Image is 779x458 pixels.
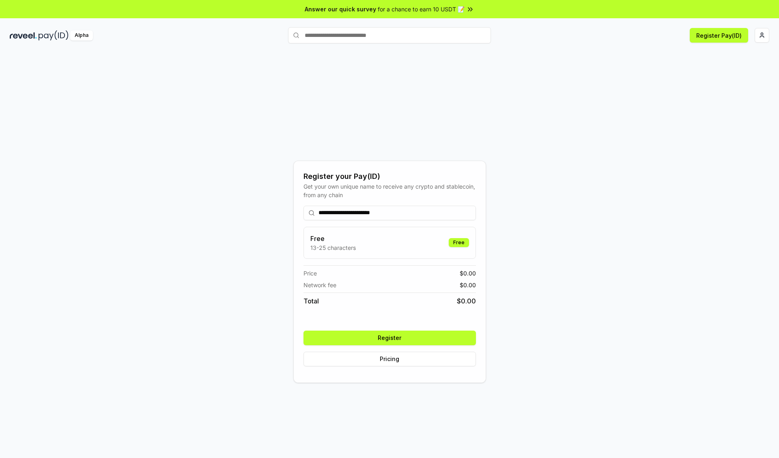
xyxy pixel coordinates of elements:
[310,243,356,252] p: 13-25 characters
[460,281,476,289] span: $ 0.00
[70,30,93,41] div: Alpha
[305,5,376,13] span: Answer our quick survey
[378,5,465,13] span: for a chance to earn 10 USDT 📝
[460,269,476,277] span: $ 0.00
[303,352,476,366] button: Pricing
[310,234,356,243] h3: Free
[10,30,37,41] img: reveel_dark
[303,331,476,345] button: Register
[449,238,469,247] div: Free
[303,171,476,182] div: Register your Pay(ID)
[303,269,317,277] span: Price
[457,296,476,306] span: $ 0.00
[303,281,336,289] span: Network fee
[303,182,476,199] div: Get your own unique name to receive any crypto and stablecoin, from any chain
[690,28,748,43] button: Register Pay(ID)
[303,296,319,306] span: Total
[39,30,69,41] img: pay_id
